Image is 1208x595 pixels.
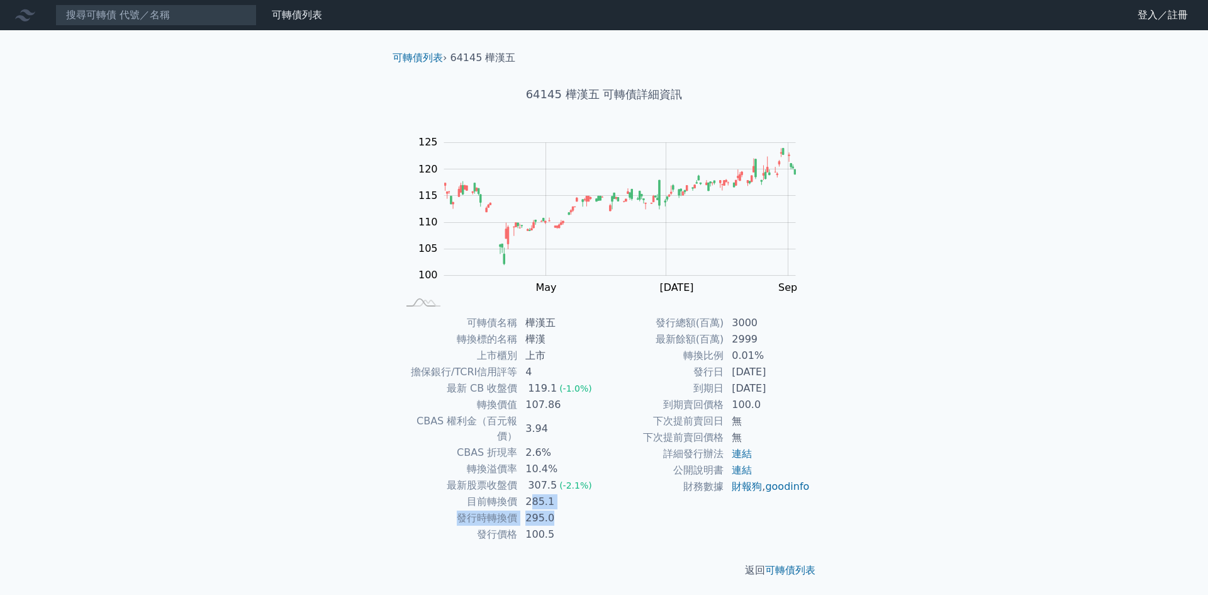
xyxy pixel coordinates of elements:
[604,429,724,446] td: 下次提前賣回價格
[418,269,438,281] tspan: 100
[398,331,518,348] td: 轉換標的名稱
[604,380,724,397] td: 到期日
[778,281,797,293] tspan: Sep
[398,494,518,510] td: 目前轉換價
[724,479,810,495] td: ,
[398,510,518,526] td: 發行時轉換價
[418,242,438,254] tspan: 105
[398,461,518,477] td: 轉換溢價率
[412,136,815,293] g: Chart
[1145,535,1208,595] iframe: Chat Widget
[525,478,559,493] div: 307.5
[604,348,724,364] td: 轉換比例
[604,397,724,413] td: 到期賣回價格
[518,364,604,380] td: 4
[418,216,438,228] tspan: 110
[732,448,752,460] a: 連結
[659,281,693,293] tspan: [DATE]
[724,331,810,348] td: 2999
[398,380,518,397] td: 最新 CB 收盤價
[398,397,518,413] td: 轉換價值
[518,526,604,543] td: 100.5
[398,477,518,494] td: 最新股票收盤價
[398,413,518,445] td: CBAS 權利金（百元報價）
[398,364,518,380] td: 擔保銀行/TCRI信用評等
[418,190,438,201] tspan: 115
[518,510,604,526] td: 295.0
[518,331,604,348] td: 樺漢
[724,315,810,331] td: 3000
[418,136,438,148] tspan: 125
[559,383,592,394] span: (-1.0%)
[765,564,815,576] a: 可轉債列表
[518,494,604,510] td: 285.1
[724,397,810,413] td: 100.0
[393,52,443,64] a: 可轉債列表
[1145,535,1208,595] div: 聊天小工具
[518,348,604,364] td: 上市
[398,315,518,331] td: 可轉債名稱
[383,86,825,103] h1: 64145 樺漢五 可轉債詳細資訊
[1127,5,1198,25] a: 登入／註冊
[604,479,724,495] td: 財務數據
[418,163,438,175] tspan: 120
[518,461,604,477] td: 10.4%
[732,480,762,492] a: 財報狗
[383,563,825,578] p: 返回
[398,445,518,461] td: CBAS 折現率
[518,315,604,331] td: 樺漢五
[398,348,518,364] td: 上市櫃別
[393,50,447,65] li: ›
[535,281,556,293] tspan: May
[732,464,752,476] a: 連結
[272,9,322,21] a: 可轉債列表
[724,364,810,380] td: [DATE]
[604,413,724,429] td: 下次提前賣回日
[525,381,559,396] div: 119.1
[604,315,724,331] td: 發行總額(百萬)
[724,429,810,446] td: 無
[55,4,257,26] input: 搜尋可轉債 代號／名稱
[398,526,518,543] td: 發行價格
[604,331,724,348] td: 最新餘額(百萬)
[450,50,516,65] li: 64145 樺漢五
[604,446,724,462] td: 詳細發行辦法
[724,413,810,429] td: 無
[724,380,810,397] td: [DATE]
[604,462,724,479] td: 公開說明書
[518,413,604,445] td: 3.94
[518,445,604,461] td: 2.6%
[559,480,592,490] span: (-2.1%)
[724,348,810,364] td: 0.01%
[765,480,809,492] a: goodinfo
[518,397,604,413] td: 107.86
[604,364,724,380] td: 發行日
